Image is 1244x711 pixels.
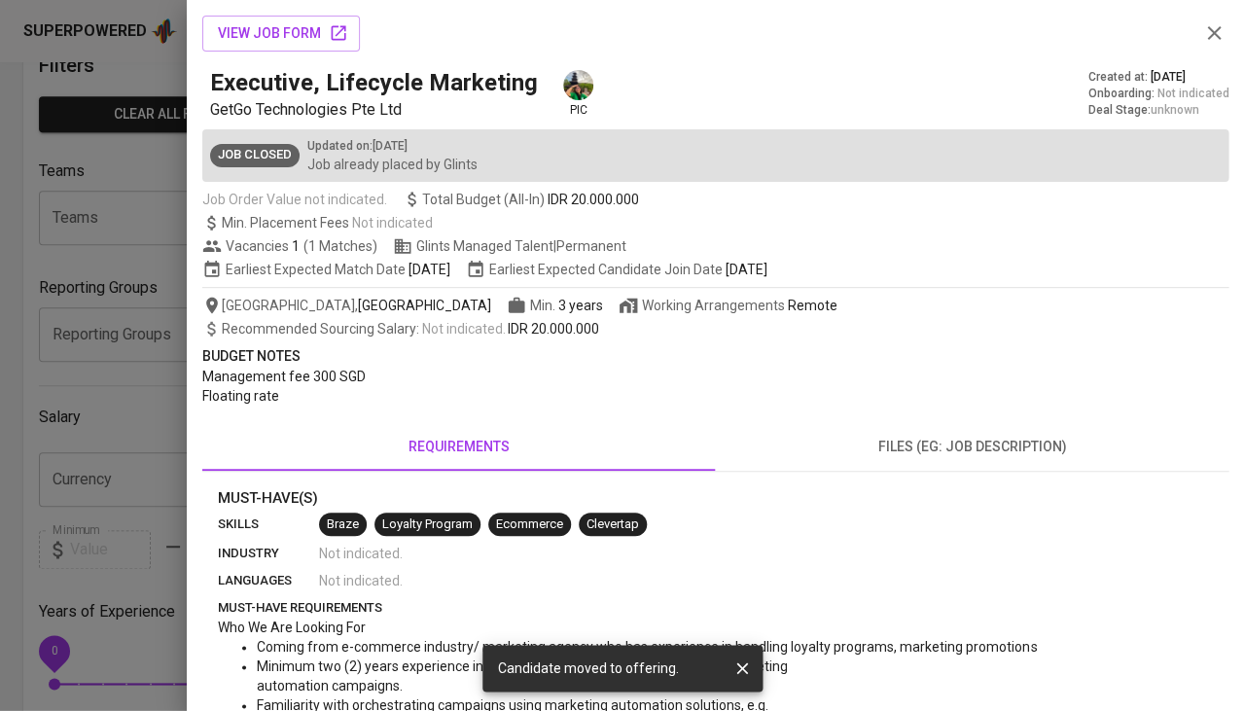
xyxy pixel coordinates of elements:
span: Min. Placement Fees [222,215,433,231]
span: Braze [319,515,367,534]
p: Must-Have(s) [218,487,1213,510]
p: skills [218,515,319,534]
span: Minimum two (2) years experience in managing CRM, Lifecycle Marketing or marketing automation cam... [257,658,791,693]
h5: Executive, Lifecycle Marketing [210,67,538,98]
span: IDR 20.000.000 [548,190,639,209]
span: Not indicated . [422,321,506,337]
span: GetGo Technologies Pte Ltd [210,100,402,119]
span: Glints Managed Talent | Permanent [393,236,626,256]
p: industry [218,544,319,563]
span: [GEOGRAPHIC_DATA] [358,296,491,315]
span: Vacancies ( 1 Matches ) [202,236,377,256]
span: Not indicated [352,215,433,231]
span: Earliest Expected Candidate Join Date [466,260,767,279]
div: Deal Stage : [1087,102,1228,119]
span: Total Budget (All-In) [403,190,639,209]
span: Clevertap [579,515,647,534]
div: Onboarding : [1087,86,1228,102]
span: Management fee 300 SGD [202,369,366,384]
span: files (eg: job description) [728,435,1218,459]
span: [DATE] [726,260,767,279]
span: unknown [1150,103,1198,117]
span: Job Order Value not indicated. [202,190,387,209]
span: view job form [218,21,344,46]
div: pic [561,68,595,119]
span: Who We Are Looking For [218,620,366,635]
span: Min. [530,298,603,313]
span: Not indicated [1156,86,1228,102]
span: Loyalty Program [374,515,480,534]
span: Recommended Sourcing Salary : [222,321,422,337]
p: Budget Notes [202,346,1228,367]
span: 1 [289,236,300,256]
span: Working Arrangements [619,296,837,315]
span: 3 years [558,298,603,313]
span: [DATE] [1150,69,1185,86]
span: Coming from e-commerce industry/ marketing agency who has experience in handling loyalty programs... [257,639,1037,655]
button: view job form [202,16,360,52]
span: Earliest Expected Match Date [202,260,450,279]
span: IDR 20.000.000 [508,321,599,337]
span: Not indicated . [319,571,403,590]
img: eva@glints.com [563,70,593,100]
p: Job already placed by Glints [307,155,478,174]
span: [GEOGRAPHIC_DATA] , [202,296,491,315]
span: Floating rate [202,388,279,404]
div: Created at : [1087,69,1228,86]
span: Job Closed [210,146,300,164]
div: Candidate moved to offering. [498,651,679,686]
span: [DATE] [409,260,450,279]
span: requirements [214,435,704,459]
div: Remote [788,296,837,315]
span: Ecommerce [488,515,571,534]
p: must-have requirements [218,598,1213,618]
p: languages [218,571,319,590]
p: Updated on : [DATE] [307,137,478,155]
span: Not indicated . [319,544,403,563]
